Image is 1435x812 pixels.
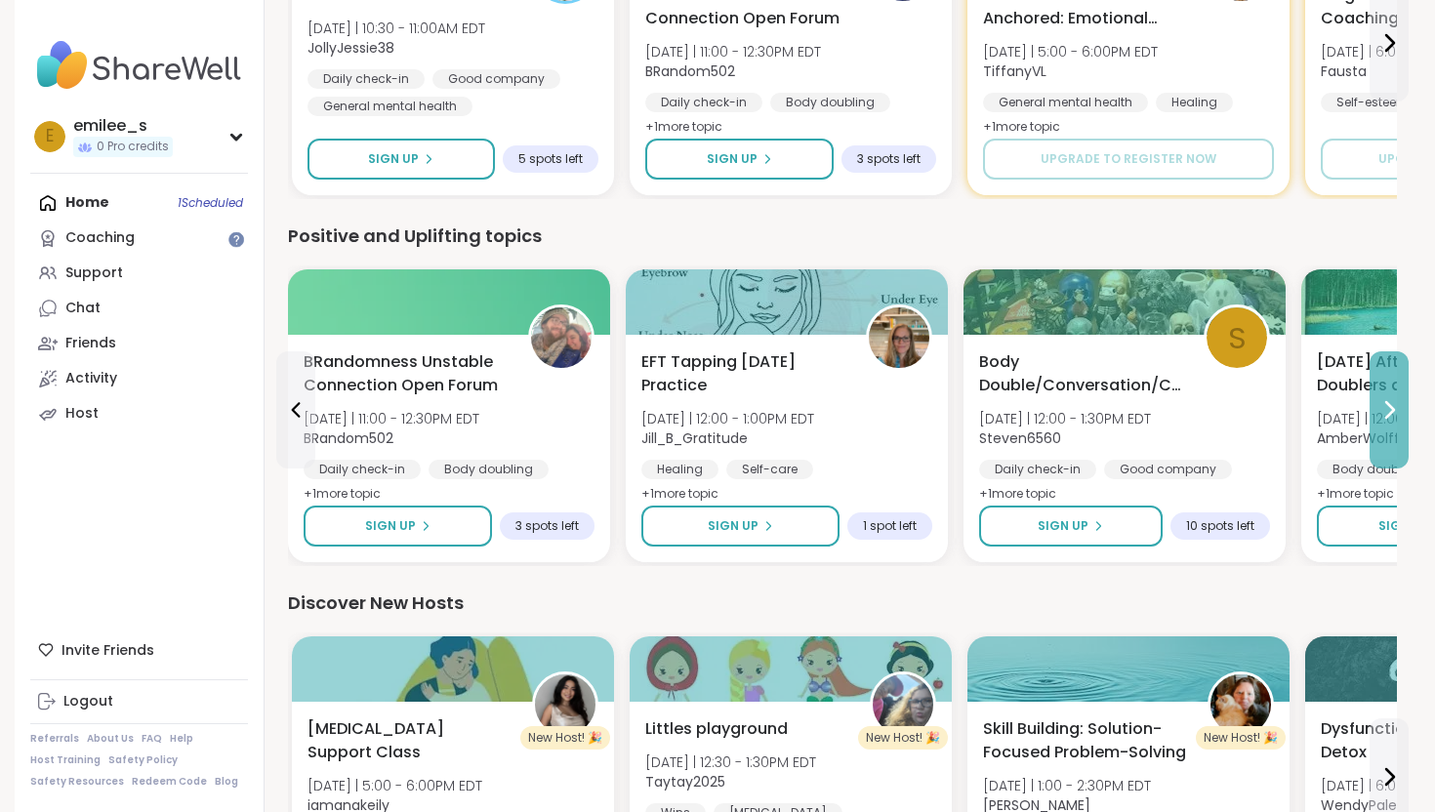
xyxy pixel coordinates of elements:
span: Body Double/Conversation/Chill [979,350,1182,397]
a: Host Training [30,753,101,767]
button: Sign Up [307,139,495,180]
span: 1 spot left [863,518,917,534]
span: 3 spots left [515,518,579,534]
a: Chat [30,291,248,326]
div: Discover New Hosts [288,589,1397,617]
button: Sign Up [641,506,840,547]
b: Jill_B_Gratitude [641,428,748,448]
div: Daily check-in [307,69,425,89]
span: [DATE] | 12:00 - 1:00PM EDT [641,409,814,428]
span: 0 Pro credits [97,139,169,155]
a: Friends [30,326,248,361]
a: Host [30,396,248,431]
img: ShareWell Nav Logo [30,31,248,100]
img: BRandom502 [531,307,592,368]
div: Friends [65,334,116,353]
b: TiffanyVL [983,61,1046,81]
a: Logout [30,684,248,719]
b: BRandom502 [304,428,393,448]
div: Invite Friends [30,632,248,668]
span: [DATE] | 12:30 - 1:30PM EDT [645,752,816,772]
span: 3 spots left [857,151,921,167]
a: Safety Resources [30,775,124,789]
span: Sign Up [365,517,416,535]
div: Support [65,264,123,283]
div: New Host! 🎉 [858,726,948,750]
a: About Us [87,732,134,746]
button: Sign Up [304,506,492,547]
div: Daily check-in [979,460,1096,479]
span: Upgrade to register now [1041,150,1216,168]
a: Support [30,256,248,291]
span: EFT Tapping [DATE] Practice [641,350,844,397]
span: Sign Up [1378,517,1429,535]
div: Daily check-in [645,93,762,112]
div: Chat [65,299,101,318]
a: Safety Policy [108,753,178,767]
div: Coaching [65,228,135,248]
a: Referrals [30,732,79,746]
button: Sign Up [979,506,1163,547]
span: 10 spots left [1186,518,1254,534]
button: Upgrade to register now [983,139,1274,180]
a: FAQ [142,732,162,746]
div: New Host! 🎉 [520,726,610,750]
span: [DATE] | 11:00 - 12:30PM EDT [304,409,479,428]
span: [DATE] | 11:00 - 12:30PM EDT [645,42,821,61]
div: General mental health [307,97,472,116]
img: LuAnn [1210,674,1271,735]
div: Body doubling [429,460,549,479]
img: Jill_B_Gratitude [869,307,929,368]
img: Taytay2025 [873,674,933,735]
div: Good company [1104,460,1232,479]
img: iamanakeily [535,674,595,735]
b: Taytay2025 [645,772,725,792]
b: JollyJessie38 [307,38,394,58]
div: Self-esteem [1321,93,1424,112]
div: Healing [641,460,718,479]
span: BRandomness Unstable Connection Open Forum [304,350,507,397]
span: [DATE] | 1:00 - 2:30PM EDT [983,776,1151,795]
div: Self-care [726,460,813,479]
a: Help [170,732,193,746]
span: Sign Up [707,150,758,168]
div: Activity [65,369,117,388]
a: Activity [30,361,248,396]
span: S [1228,315,1247,361]
span: [DATE] | 5:00 - 6:00PM EDT [307,776,482,795]
span: Sign Up [708,517,758,535]
span: 5 spots left [518,151,583,167]
span: Sign Up [1038,517,1088,535]
div: Logout [63,692,113,711]
span: [MEDICAL_DATA] Support Class [307,717,511,764]
div: Daily check-in [304,460,421,479]
div: Healing [1156,93,1233,112]
b: Fausta [1321,61,1367,81]
div: Positive and Uplifting topics [288,223,1397,250]
div: Good company [432,69,560,89]
span: Littles playground [645,717,788,741]
span: [DATE] | 10:30 - 11:00AM EDT [307,19,485,38]
span: Skill Building: Solution-Focused Problem-Solving [983,717,1186,764]
iframe: Spotlight [228,231,244,247]
span: [DATE] | 5:00 - 6:00PM EDT [983,42,1158,61]
div: New Host! 🎉 [1196,726,1286,750]
b: Steven6560 [979,428,1061,448]
a: Blog [215,775,238,789]
div: emilee_s [73,115,173,137]
b: BRandom502 [645,61,735,81]
a: Coaching [30,221,248,256]
button: Sign Up [645,139,834,180]
div: Body doubling [770,93,890,112]
div: Host [65,404,99,424]
a: Redeem Code [132,775,207,789]
span: e [46,124,54,149]
span: [DATE] | 12:00 - 1:30PM EDT [979,409,1151,428]
span: Sign Up [368,150,419,168]
div: General mental health [983,93,1148,112]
